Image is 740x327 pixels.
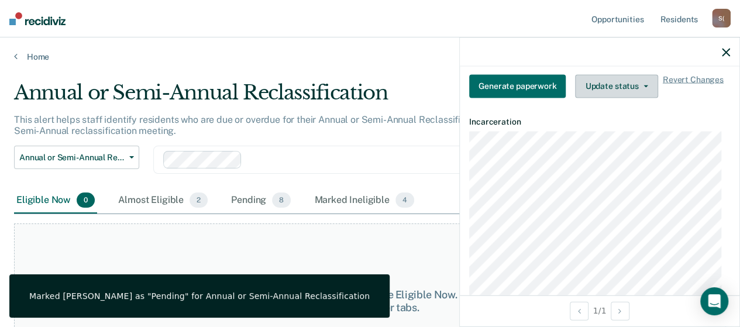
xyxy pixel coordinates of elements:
[14,81,680,114] div: Annual or Semi-Annual Reclassification
[460,295,739,326] div: 1 / 1
[469,74,570,98] a: Navigate to form link
[14,51,726,62] a: Home
[272,192,291,208] span: 8
[395,192,414,208] span: 4
[663,74,724,98] span: Revert Changes
[14,114,667,136] p: This alert helps staff identify residents who are due or overdue for their Annual or Semi-Annual ...
[116,188,210,214] div: Almost Eligible
[611,301,629,320] button: Next Opportunity
[190,192,208,208] span: 2
[570,301,588,320] button: Previous Opportunity
[29,291,370,301] div: Marked [PERSON_NAME] as "Pending" for Annual or Semi-Annual Reclassification
[19,153,125,163] span: Annual or Semi-Annual Reclassification
[14,188,97,214] div: Eligible Now
[469,74,566,98] button: Generate paperwork
[469,116,730,126] dt: Incarceration
[229,188,293,214] div: Pending
[700,287,728,315] div: Open Intercom Messenger
[575,74,658,98] button: Update status
[312,188,417,214] div: Marked Ineligible
[712,9,731,27] div: S (
[77,192,95,208] span: 0
[9,12,66,25] img: Recidiviz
